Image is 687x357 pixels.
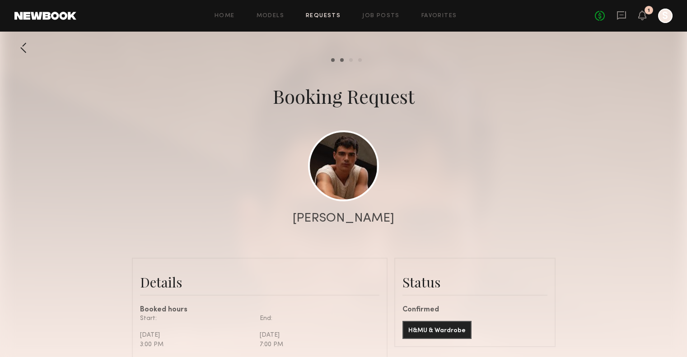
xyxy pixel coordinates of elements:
div: Details [140,273,379,291]
div: [PERSON_NAME] [293,212,394,225]
div: Confirmed [402,306,547,314]
a: Favorites [421,13,457,19]
div: [DATE] [140,330,253,340]
div: 3:00 PM [140,340,253,349]
a: Models [257,13,284,19]
div: 7:00 PM [260,340,373,349]
div: 1 [648,8,650,13]
a: Home [215,13,235,19]
a: Requests [306,13,341,19]
button: H&MU & Wardrobe [402,321,472,339]
div: Status [402,273,547,291]
a: Job Posts [362,13,400,19]
div: End: [260,314,373,323]
div: Booked hours [140,306,379,314]
a: S [658,9,673,23]
div: Booking Request [273,83,415,109]
div: Start: [140,314,253,323]
div: [DATE] [260,330,373,340]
